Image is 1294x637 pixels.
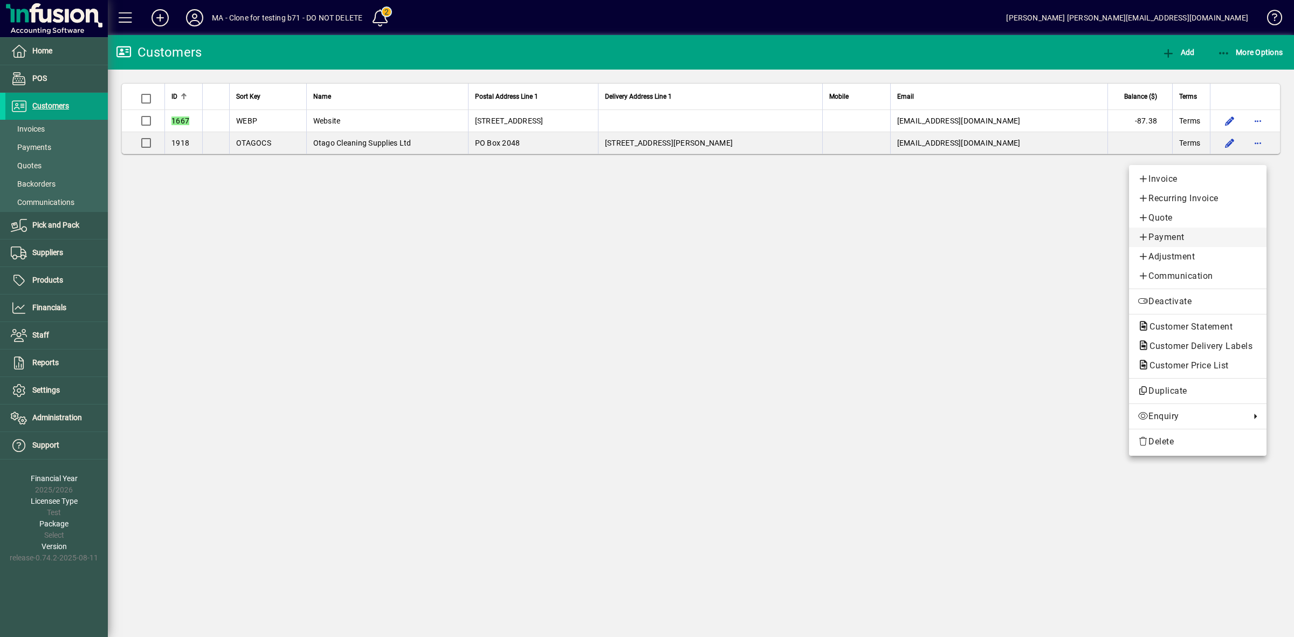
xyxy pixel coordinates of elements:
[1138,250,1258,263] span: Adjustment
[1138,270,1258,283] span: Communication
[1138,360,1234,371] span: Customer Price List
[1138,410,1245,423] span: Enquiry
[1138,295,1258,308] span: Deactivate
[1138,231,1258,244] span: Payment
[1138,321,1238,332] span: Customer Statement
[1129,292,1267,311] button: Deactivate customer
[1138,211,1258,224] span: Quote
[1138,192,1258,205] span: Recurring Invoice
[1138,173,1258,186] span: Invoice
[1138,385,1258,398] span: Duplicate
[1138,435,1258,448] span: Delete
[1138,341,1258,351] span: Customer Delivery Labels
